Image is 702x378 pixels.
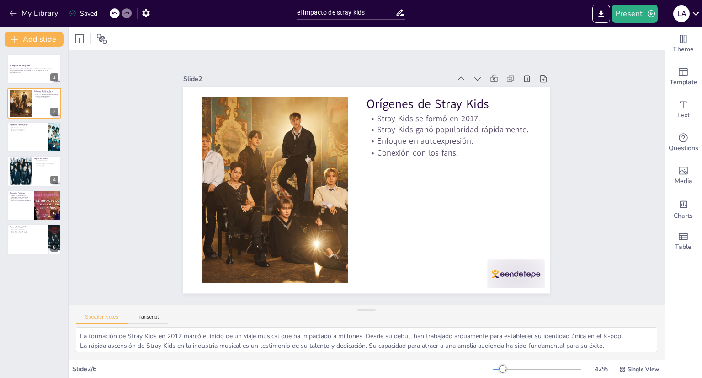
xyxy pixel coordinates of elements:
[675,242,691,252] span: Table
[76,327,657,352] textarea: La formación de Stray Kids en 2017 marcó el inicio de un viaje musical que ha impactado a millone...
[673,5,690,23] button: L a
[10,68,58,71] p: Esta presentación explora cómo Stray Kids ha influido en la música, la cultura y la comunidad glo...
[674,211,693,221] span: Charts
[34,97,58,99] p: Conexión con los fans.
[665,159,702,192] div: Add images, graphics, shapes or video
[128,314,168,324] button: Transcript
[10,226,45,228] p: Futuro de Stray Kids
[665,60,702,93] div: Add ready made slides
[10,231,45,232] p: Base de fans [PERSON_NAME].
[665,225,702,258] div: Add a table
[590,365,612,373] div: 42 %
[10,125,45,127] p: Relación cercana con "Stay".
[10,198,32,200] p: Empoderamiento de los fans.
[69,9,97,18] div: Saved
[34,163,58,165] p: Presencia en plataformas digitales.
[76,314,128,324] button: Speaker Notes
[669,143,698,153] span: Questions
[96,33,107,44] span: Position
[34,157,58,160] p: Impacto Cultural
[285,5,319,171] p: Orígenes de Stray Kids
[314,8,342,173] p: Stray Kids ganó popularidad rápidamente.
[50,108,58,116] div: 2
[592,5,610,23] button: Export to PowerPoint
[50,73,58,81] div: 1
[665,27,702,60] div: Change the overall theme
[665,93,702,126] div: Add text boxes
[673,5,690,22] div: L a
[34,162,58,163] p: Desafío a estereotipos.
[34,160,58,162] p: Influencia en la moda.
[7,190,61,221] div: 5
[72,32,87,46] div: Layout
[302,6,331,172] p: Stray Kids se formó en 2017.
[665,192,702,225] div: Add charts and graphs
[10,200,32,201] p: Contribución al bienestar emocional.
[10,196,32,198] p: Inspiración en tiempos difíciles.
[665,126,702,159] div: Get real-time input from your audience
[5,32,64,47] button: Add slide
[675,176,692,186] span: Media
[10,65,30,67] strong: El Impacto de Stray Kids
[50,243,58,252] div: 6
[628,366,659,373] span: Single View
[50,176,58,184] div: 4
[10,71,58,73] p: Generated with [URL]
[7,6,62,21] button: My Library
[7,122,61,152] div: 3
[34,95,58,97] p: Enfoque en autoexpresión.
[677,110,690,120] span: Text
[50,210,58,218] div: 5
[670,77,697,87] span: Template
[10,191,32,194] p: Mensajes Positivos
[34,92,58,94] p: Stray Kids se formó en 2017.
[10,232,45,234] p: Promesa de un futuro brillante.
[7,54,61,84] div: 1
[336,10,365,176] p: Conexión con los fans.
[72,365,493,373] div: Slide 2 / 6
[34,93,58,95] p: Stray Kids ganó popularidad rápidamente.
[325,9,354,175] p: Enfoque en autoexpresión.
[50,141,58,150] div: 3
[10,227,45,229] p: Crecimiento constante.
[10,130,45,132] p: Eventos y actividades.
[34,165,58,167] p: Fenómeno global.
[612,5,658,23] button: Present
[10,194,32,196] p: Temas de autoaceptación.
[297,6,395,19] input: Insert title
[7,224,61,254] div: 6
[7,156,61,186] div: 4
[245,82,282,350] div: Slide 2
[10,229,45,231] p: Innovación y adaptación.
[34,89,58,92] p: Orígenes de Stray Kids
[673,44,694,54] span: Theme
[10,124,45,126] p: Conexión con los Fans
[10,127,45,129] p: Interacción en redes sociales.
[10,129,45,130] p: Contenido personalizado.
[7,88,61,118] div: 2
